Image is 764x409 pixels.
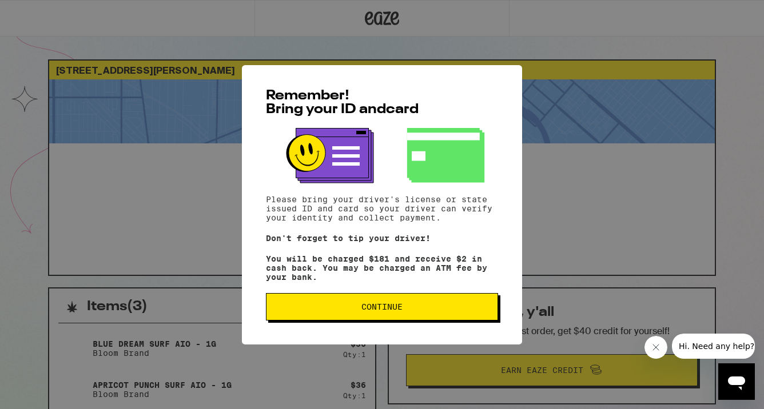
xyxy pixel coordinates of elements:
[266,195,498,222] p: Please bring your driver's license or state issued ID and card so your driver can verify your ide...
[718,363,755,400] iframe: Button to launch messaging window
[361,303,403,311] span: Continue
[266,89,419,117] span: Remember! Bring your ID and card
[266,254,498,282] p: You will be charged $181 and receive $2 in cash back. You may be charged an ATM fee by your bank.
[266,293,498,320] button: Continue
[266,234,498,243] p: Don't forget to tip your driver!
[644,336,667,359] iframe: Close message
[672,334,755,359] iframe: Message from company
